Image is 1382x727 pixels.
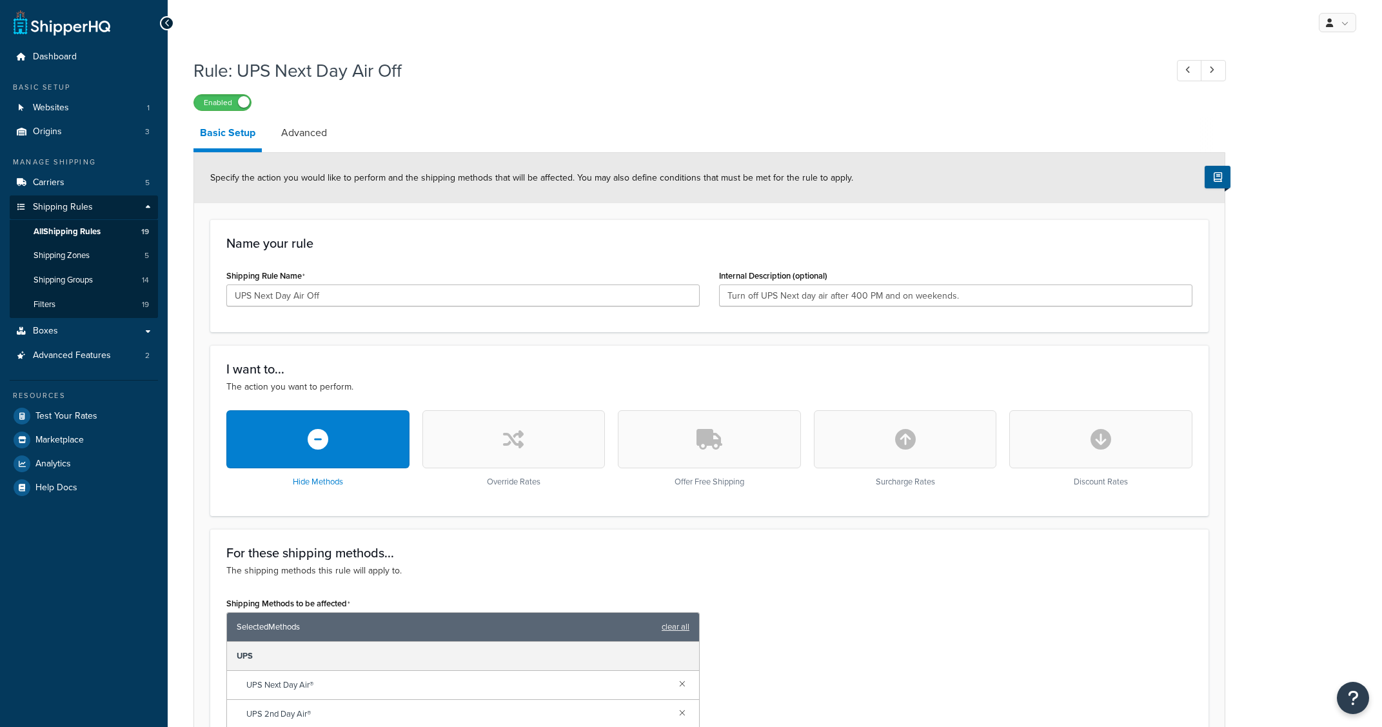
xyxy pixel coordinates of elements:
[1177,60,1202,81] a: Previous Record
[34,299,55,310] span: Filters
[10,96,158,120] li: Websites
[10,476,158,499] a: Help Docs
[226,236,1192,250] h3: Name your rule
[246,705,669,723] span: UPS 2nd Day Air®
[1205,166,1230,188] button: Show Help Docs
[33,126,62,137] span: Origins
[145,350,150,361] span: 2
[10,428,158,452] a: Marketplace
[145,126,150,137] span: 3
[142,275,149,286] span: 14
[34,250,90,261] span: Shipping Zones
[145,177,150,188] span: 5
[10,293,158,317] li: Filters
[33,350,111,361] span: Advanced Features
[10,244,158,268] a: Shipping Zones5
[33,52,77,63] span: Dashboard
[10,171,158,195] a: Carriers5
[33,103,69,114] span: Websites
[210,171,853,184] span: Specify the action you would like to perform and the shipping methods that will be affected. You ...
[10,82,158,93] div: Basic Setup
[194,95,251,110] label: Enabled
[35,411,97,422] span: Test Your Rates
[193,58,1153,83] h1: Rule: UPS Next Day Air Off
[193,117,262,152] a: Basic Setup
[618,410,801,487] div: Offer Free Shipping
[141,226,149,237] span: 19
[10,120,158,144] a: Origins3
[10,157,158,168] div: Manage Shipping
[10,344,158,368] a: Advanced Features2
[144,250,149,261] span: 5
[35,435,84,446] span: Marketplace
[814,410,997,487] div: Surcharge Rates
[10,120,158,144] li: Origins
[147,103,150,114] span: 1
[35,459,71,470] span: Analytics
[33,177,64,188] span: Carriers
[10,45,158,69] a: Dashboard
[33,326,58,337] span: Boxes
[10,319,158,343] a: Boxes
[422,410,606,487] div: Override Rates
[33,202,93,213] span: Shipping Rules
[10,293,158,317] a: Filters19
[10,268,158,292] a: Shipping Groups14
[10,96,158,120] a: Websites1
[226,410,410,487] div: Hide Methods
[226,362,1192,376] h3: I want to...
[10,195,158,318] li: Shipping Rules
[10,268,158,292] li: Shipping Groups
[226,546,1192,560] h3: For these shipping methods...
[226,599,350,609] label: Shipping Methods to be affected
[10,220,158,244] a: AllShipping Rules19
[662,618,689,636] a: clear all
[1201,60,1226,81] a: Next Record
[719,271,827,281] label: Internal Description (optional)
[246,676,669,694] span: UPS Next Day Air®
[226,271,305,281] label: Shipping Rule Name
[10,404,158,428] a: Test Your Rates
[35,483,77,493] span: Help Docs
[1009,410,1192,487] div: Discount Rates
[1337,682,1369,714] button: Open Resource Center
[10,452,158,475] a: Analytics
[10,390,158,401] div: Resources
[227,642,699,671] div: UPS
[142,299,149,310] span: 19
[226,380,1192,394] p: The action you want to perform.
[10,171,158,195] li: Carriers
[237,618,655,636] span: Selected Methods
[34,226,101,237] span: All Shipping Rules
[10,195,158,219] a: Shipping Rules
[10,344,158,368] li: Advanced Features
[10,244,158,268] li: Shipping Zones
[275,117,333,148] a: Advanced
[226,564,1192,578] p: The shipping methods this rule will apply to.
[34,275,93,286] span: Shipping Groups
